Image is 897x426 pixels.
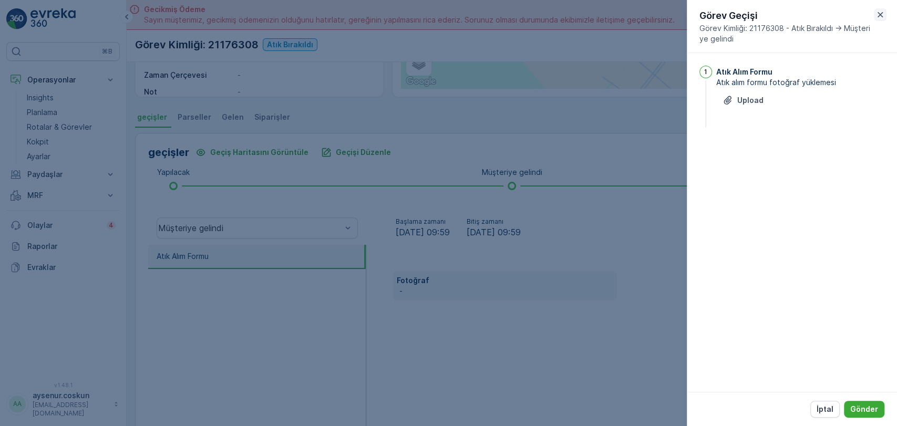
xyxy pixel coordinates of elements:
[810,401,840,418] button: İptal
[850,404,878,414] p: Gönder
[699,66,712,78] div: 1
[699,8,874,23] p: Görev Geçişi
[716,67,772,77] p: Atık Alım Formu
[817,404,833,414] p: İptal
[716,77,884,88] span: Atık alım formu fotoğraf yüklemesi
[699,23,874,44] span: Görev Kimliği: 21176308 - Atık Bırakıldı -> Müşteriye gelindi
[716,92,770,109] button: Dosya Yükle
[844,401,884,418] button: Gönder
[737,95,764,106] p: Upload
